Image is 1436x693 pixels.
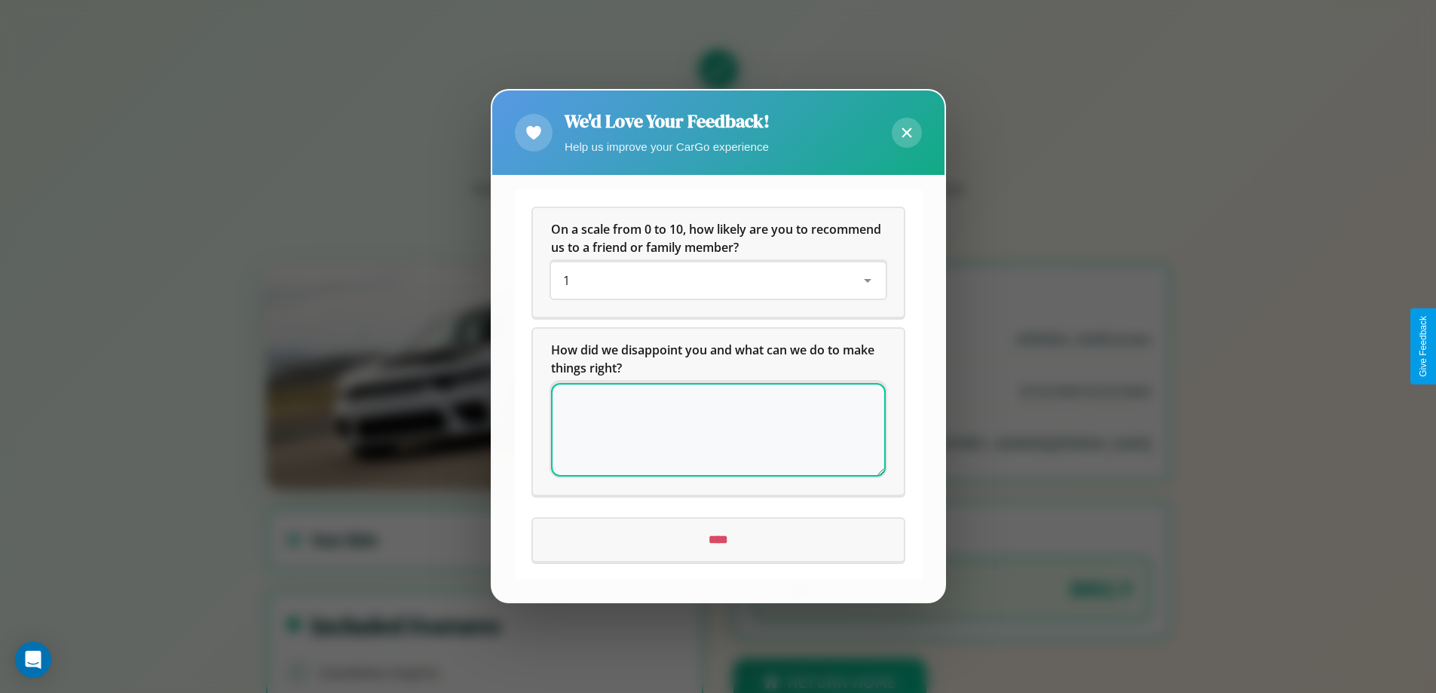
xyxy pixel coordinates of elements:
[533,209,904,317] div: On a scale from 0 to 10, how likely are you to recommend us to a friend or family member?
[551,222,884,256] span: On a scale from 0 to 10, how likely are you to recommend us to a friend or family member?
[565,109,770,133] h2: We'd Love Your Feedback!
[551,221,886,257] h5: On a scale from 0 to 10, how likely are you to recommend us to a friend or family member?
[563,273,570,290] span: 1
[551,342,877,377] span: How did we disappoint you and what can we do to make things right?
[551,263,886,299] div: On a scale from 0 to 10, how likely are you to recommend us to a friend or family member?
[565,136,770,157] p: Help us improve your CarGo experience
[15,642,51,678] div: Open Intercom Messenger
[1418,316,1428,377] div: Give Feedback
